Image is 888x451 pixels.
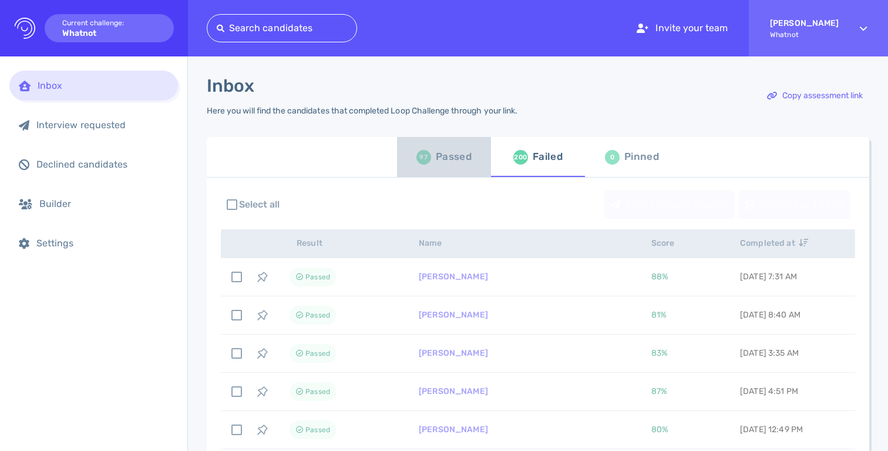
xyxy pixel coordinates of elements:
div: Passed [436,148,472,166]
div: Inbox [38,80,169,91]
button: Copy assessment link [761,82,869,110]
span: Whatnot [770,31,839,39]
strong: [PERSON_NAME] [770,18,839,28]
div: Here you will find the candidates that completed Loop Challenge through your link. [207,106,517,116]
div: Copy assessment link [761,82,869,109]
div: 97 [416,150,431,165]
div: Interview requested [36,119,169,131]
div: Failed [533,148,563,166]
div: Builder [39,198,169,209]
div: 200 [513,150,528,165]
div: 0 [605,150,620,165]
div: Pinned [624,148,659,166]
h1: Inbox [207,75,254,96]
div: Declined candidates [36,159,169,170]
div: Settings [36,238,169,249]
